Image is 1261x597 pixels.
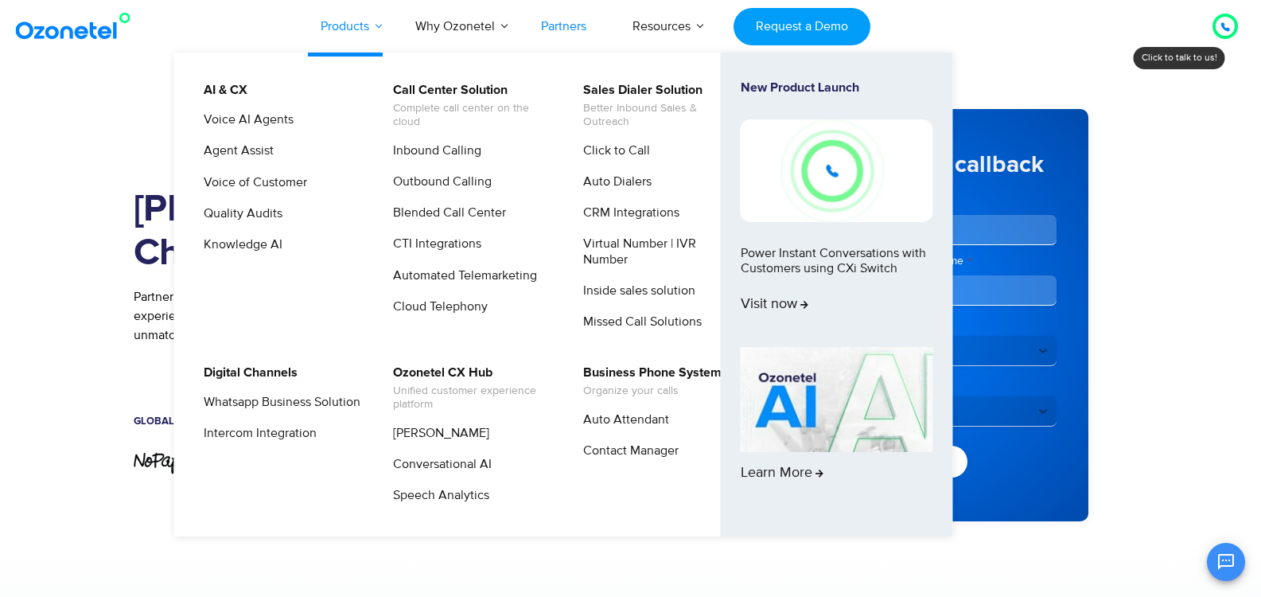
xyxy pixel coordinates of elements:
a: AI & CX [193,80,250,100]
span: Learn More [741,465,823,482]
a: Ozonetel CX HubUnified customer experience platform [383,363,552,414]
a: Inside sales solution [573,281,698,301]
span: Organize your calls [583,384,722,398]
a: Cloud Telephony [383,297,490,317]
p: Partner with us to unlock new revenue streams in the fast-growing customer experience industry. E... [134,287,607,345]
label: Phone [885,193,1057,209]
a: Inbound Calling [383,141,484,161]
a: Automated Telemarketing [383,266,539,286]
a: Learn More [741,347,933,509]
a: Digital Channels [193,363,300,383]
a: Voice AI Agents [193,110,296,130]
a: Outbound Calling [383,172,494,192]
h1: [PERSON_NAME]’s Channel Partner Program [134,188,607,275]
span: Unified customer experience platform [393,384,550,412]
span: Better Inbound Sales & Outreach [583,102,740,129]
a: Request a Demo [734,8,870,45]
img: New-Project-17.png [741,119,933,221]
a: Whatsapp Business Solution [193,392,363,412]
a: CRM Integrations [573,203,682,223]
a: CTI Integrations [383,234,484,254]
a: Intercom Integration [193,423,319,443]
a: Quality Audits [193,204,285,224]
a: Virtual Number | IVR Number [573,234,742,269]
a: [PERSON_NAME] [383,423,492,443]
span: Visit now [741,296,808,314]
button: Open chat [1207,543,1245,581]
div: Image Carousel [134,443,607,482]
a: Click to Call [573,141,652,161]
a: New Product LaunchPower Instant Conversations with Customers using CXi SwitchVisit now [741,80,933,341]
a: Sales Dialer SolutionBetter Inbound Sales & Outreach [573,80,742,131]
label: Company Name [885,253,1057,269]
a: Missed Call Solutions [573,312,704,332]
div: 1 / 7 [134,451,240,475]
a: Knowledge AI [193,235,285,255]
a: Business Phone SystemOrganize your calls [573,363,724,400]
img: nopaperforms [134,451,240,475]
a: Auto Attendant [573,410,671,430]
a: Conversational AI [383,455,494,474]
h5: Global Partnerships [134,416,607,427]
a: Voice of Customer [193,173,309,193]
a: Agent Assist [193,141,276,161]
img: AI [741,347,933,452]
a: Blended Call Center [383,203,508,223]
a: Contact Manager [573,441,681,461]
span: Complete call center on the cloud [393,102,550,129]
a: Auto Dialers [573,172,654,192]
a: Speech Analytics [383,486,492,505]
a: Call Center SolutionComplete call center on the cloud [383,80,552,131]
